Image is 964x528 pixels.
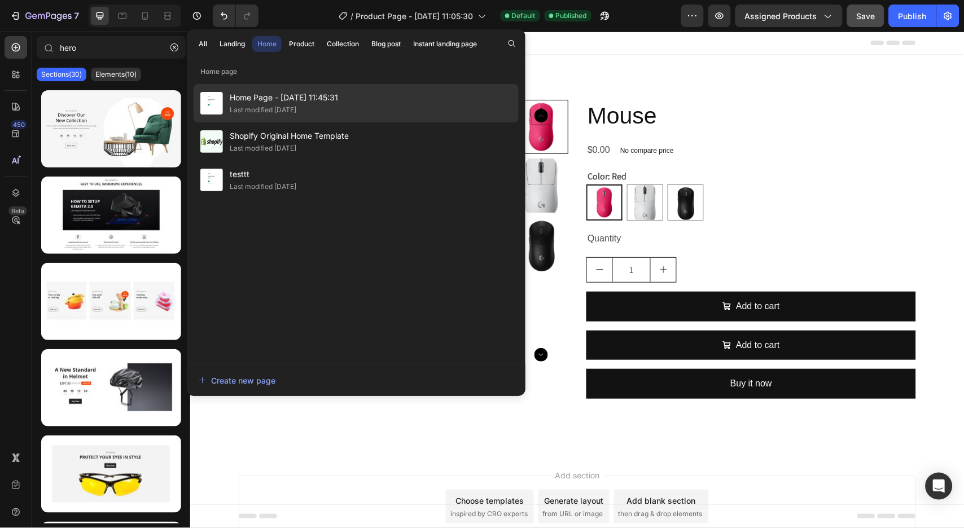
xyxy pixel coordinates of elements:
div: Add blank section [437,463,506,475]
button: Add to cart [396,299,726,329]
p: Elements(10) [95,70,137,79]
div: Undo/Redo [213,5,258,27]
button: Buy it now [396,337,726,367]
button: Carousel Next Arrow [344,316,358,330]
p: Sections(30) [41,70,82,79]
div: Create new page [199,375,275,386]
div: Beta [8,206,27,215]
div: 450 [11,120,27,129]
button: Add to cart [396,260,726,290]
div: Buy it now [540,344,582,360]
button: Carousel Back Arrow [344,77,358,91]
span: testtt [230,168,296,181]
span: / [351,10,354,22]
div: Generate layout [354,463,414,475]
button: Product [284,36,319,52]
button: Instant landing page [408,36,482,52]
span: Published [556,11,587,21]
div: All [199,39,207,49]
p: No compare price [430,116,484,122]
div: Publish [899,10,927,22]
p: Home page [187,66,525,77]
span: Product Page - [DATE] 11:05:30 [356,10,474,22]
span: Assigned Products [745,10,817,22]
input: quantity [422,226,461,250]
div: Instant landing page [413,39,477,49]
button: Assigned Products [735,5,843,27]
button: decrement [397,226,422,250]
span: Default [512,11,536,21]
h2: Mouse [396,68,726,100]
button: All [194,36,212,52]
div: Collection [327,39,359,49]
div: Quantity [396,198,726,217]
div: Product [289,39,314,49]
button: Collection [322,36,364,52]
div: Choose templates [266,463,334,475]
div: Last modified [DATE] [230,181,296,192]
div: Blog post [371,39,401,49]
div: Add to cart [546,267,589,283]
button: Landing [214,36,250,52]
button: 7 [5,5,84,27]
span: Add section [361,438,414,450]
button: Blog post [366,36,406,52]
input: Search Sections & Elements [37,36,186,59]
div: Last modified [DATE] [230,104,296,116]
button: Save [847,5,884,27]
span: Home Page - [DATE] 11:45:31 [230,91,338,104]
span: Save [857,11,875,21]
div: Add to cart [546,306,589,322]
span: Shopify Original Home Template [230,129,349,143]
div: Last modified [DATE] [230,143,296,154]
button: increment [461,226,486,250]
div: Home [257,39,277,49]
div: $0.00 [396,109,421,128]
p: 7 [74,9,79,23]
div: Landing [220,39,245,49]
button: Home [252,36,282,52]
button: Create new page [198,369,514,391]
legend: Color: Red [396,137,437,153]
div: Open Intercom Messenger [926,473,953,500]
button: Publish [889,5,936,27]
